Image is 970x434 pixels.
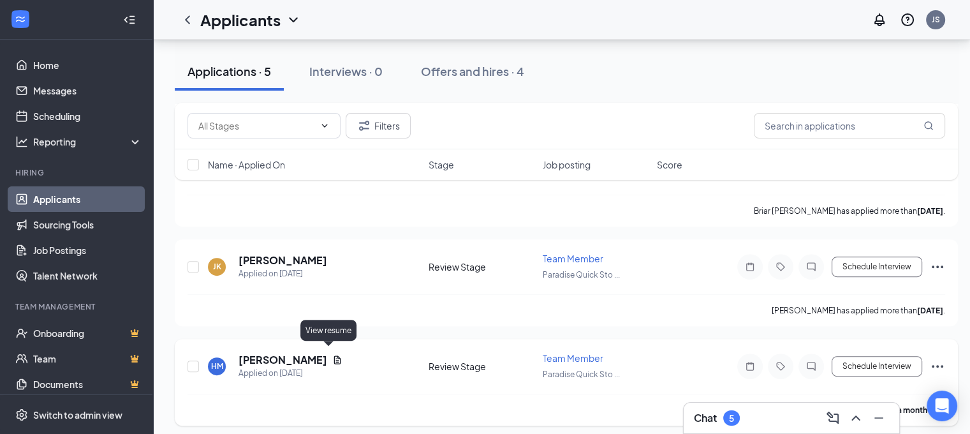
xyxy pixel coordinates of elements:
a: Sourcing Tools [33,212,142,237]
a: Scheduling [33,103,142,129]
p: Briar [PERSON_NAME] has applied more than . [754,206,945,216]
svg: Minimize [871,410,886,426]
h5: [PERSON_NAME] [239,253,327,267]
input: Search in applications [754,113,945,138]
a: OnboardingCrown [33,320,142,346]
div: Interviews · 0 [309,63,383,79]
button: Minimize [869,408,889,428]
a: Job Postings [33,237,142,263]
h5: [PERSON_NAME] [239,353,327,367]
span: Job posting [543,158,591,171]
svg: Settings [15,408,28,421]
span: Name · Applied On [208,158,285,171]
svg: Notifications [872,12,887,27]
a: Applicants [33,186,142,212]
span: Paradise Quick Sto ... [543,270,620,280]
svg: Collapse [123,13,136,26]
div: JK [213,261,221,272]
svg: Filter [356,118,372,133]
span: Score [657,158,682,171]
span: Team Member [543,253,603,264]
a: TeamCrown [33,346,142,371]
button: Schedule Interview [832,257,922,277]
button: Filter Filters [346,113,411,138]
svg: Tag [773,262,788,272]
button: Schedule Interview [832,356,922,377]
b: [DATE] [917,306,943,315]
div: Review Stage [429,260,535,273]
div: JS [932,14,940,25]
svg: Ellipses [930,359,945,374]
div: 5 [729,413,734,424]
svg: WorkstreamLogo [14,13,27,26]
svg: QuestionInfo [900,12,915,27]
a: Messages [33,78,142,103]
div: Reporting [33,135,143,148]
div: Hiring [15,167,140,178]
svg: ChevronLeft [180,12,195,27]
a: DocumentsCrown [33,371,142,397]
svg: Ellipses [930,259,945,274]
button: ChevronUp [846,408,866,428]
svg: Tag [773,361,788,371]
a: Home [33,52,142,78]
div: Applied on [DATE] [239,367,342,380]
svg: Note [742,361,758,371]
div: Applied on [DATE] [239,267,327,280]
svg: ChatInactive [804,361,819,371]
svg: ChevronUp [848,410,863,426]
button: ComposeMessage [823,408,843,428]
svg: Note [742,262,758,272]
svg: Document [332,355,342,365]
input: All Stages [198,119,314,133]
svg: ComposeMessage [825,410,841,426]
span: Stage [429,158,454,171]
svg: ChevronDown [320,121,330,131]
div: Team Management [15,301,140,312]
svg: MagnifyingGlass [923,121,934,131]
svg: ChatInactive [804,262,819,272]
h1: Applicants [200,9,281,31]
div: Offers and hires · 4 [421,63,524,79]
p: [PERSON_NAME] has applied more than . [772,305,945,316]
div: Open Intercom Messenger [927,391,957,421]
a: Talent Network [33,263,142,288]
h3: Chat [694,411,717,425]
div: Applications · 5 [187,63,271,79]
b: a month ago [897,405,943,415]
div: Review Stage [429,360,535,373]
div: View resume [300,320,356,341]
div: HM [211,361,223,371]
span: Team Member [543,352,603,364]
b: [DATE] [917,206,943,216]
span: Paradise Quick Sto ... [543,370,620,379]
svg: Analysis [15,135,28,148]
div: Switch to admin view [33,408,122,421]
svg: ChevronDown [286,12,301,27]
